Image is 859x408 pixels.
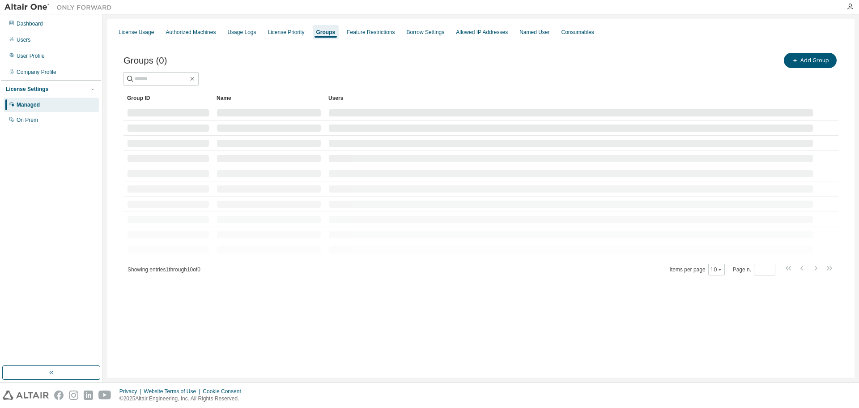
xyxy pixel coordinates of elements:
div: Feature Restrictions [347,29,395,36]
p: © 2025 Altair Engineering, Inc. All Rights Reserved. [119,395,247,403]
span: Items per page [670,264,725,275]
div: Dashboard [17,20,43,27]
div: Consumables [561,29,594,36]
img: Altair One [4,3,116,12]
button: Add Group [784,53,837,68]
div: License Usage [119,29,154,36]
div: Name [217,91,321,105]
div: Company Profile [17,69,56,76]
img: instagram.svg [69,391,78,400]
img: facebook.svg [54,391,64,400]
div: On Prem [17,116,38,124]
img: altair_logo.svg [3,391,49,400]
div: User Profile [17,52,45,60]
div: Borrow Settings [407,29,445,36]
div: Users [17,36,30,43]
div: Groups [316,29,336,36]
div: Managed [17,101,40,108]
div: Authorized Machines [166,29,216,36]
div: Allowed IP Addresses [456,29,508,36]
div: License Priority [268,29,305,36]
span: Page n. [733,264,775,275]
span: Groups (0) [123,56,167,66]
div: Privacy [119,388,144,395]
img: linkedin.svg [84,391,93,400]
div: Cookie Consent [203,388,246,395]
div: Website Terms of Use [144,388,203,395]
div: Usage Logs [227,29,256,36]
button: 10 [710,266,723,273]
div: Group ID [127,91,209,105]
img: youtube.svg [98,391,111,400]
div: Users [328,91,813,105]
div: License Settings [6,86,48,93]
div: Named User [519,29,549,36]
span: Showing entries 1 through 10 of 0 [128,266,200,273]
